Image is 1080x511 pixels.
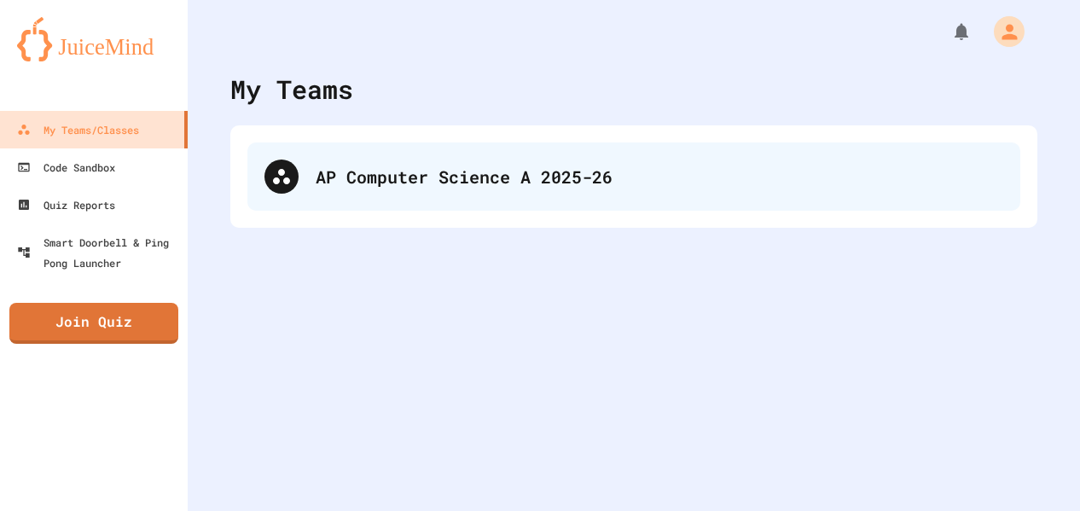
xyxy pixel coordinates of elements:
[17,119,139,140] div: My Teams/Classes
[920,17,976,46] div: My Notifications
[976,12,1029,51] div: My Account
[316,164,1003,189] div: AP Computer Science A 2025-26
[17,232,181,273] div: Smart Doorbell & Ping Pong Launcher
[17,195,115,215] div: Quiz Reports
[9,303,178,344] a: Join Quiz
[230,70,353,108] div: My Teams
[17,17,171,61] img: logo-orange.svg
[247,142,1020,211] div: AP Computer Science A 2025-26
[17,157,115,177] div: Code Sandbox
